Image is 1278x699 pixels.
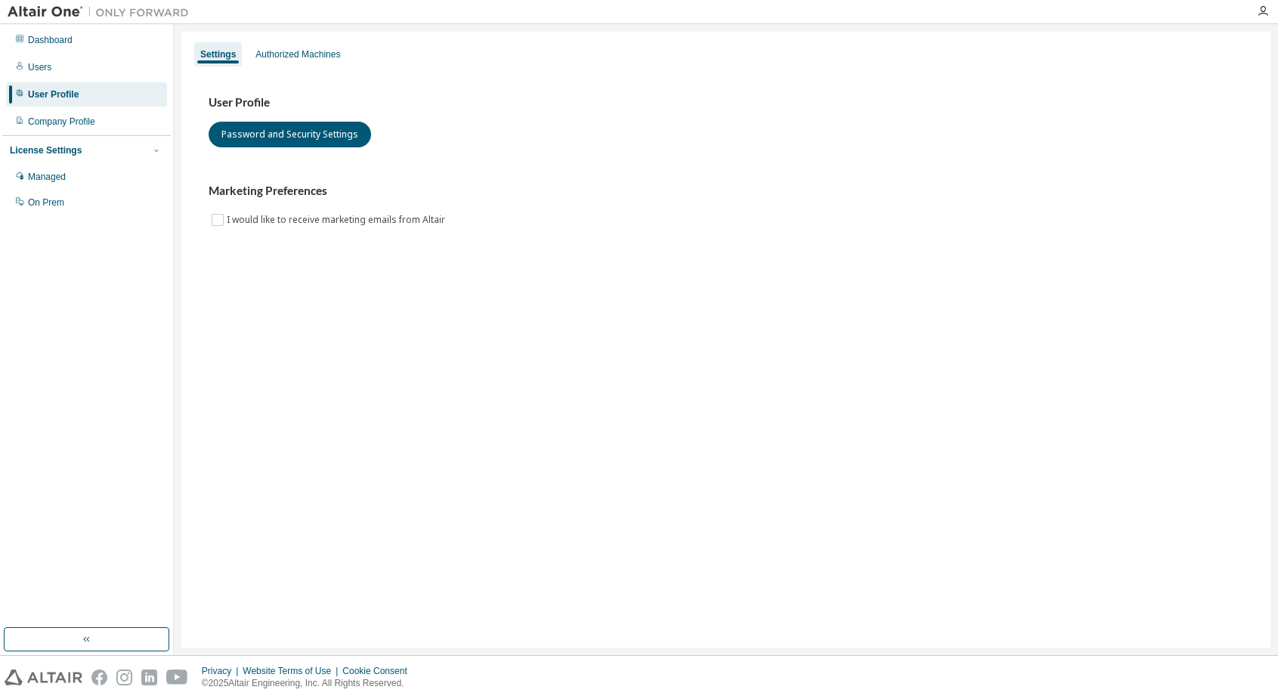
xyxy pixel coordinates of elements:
[28,61,51,73] div: Users
[28,171,66,183] div: Managed
[28,116,95,128] div: Company Profile
[209,95,1243,110] h3: User Profile
[227,211,448,229] label: I would like to receive marketing emails from Altair
[10,144,82,156] div: License Settings
[202,677,416,690] p: © 2025 Altair Engineering, Inc. All Rights Reserved.
[141,670,157,685] img: linkedin.svg
[200,48,236,60] div: Settings
[116,670,132,685] img: instagram.svg
[243,665,342,677] div: Website Terms of Use
[28,34,73,46] div: Dashboard
[28,88,79,101] div: User Profile
[5,670,82,685] img: altair_logo.svg
[166,670,188,685] img: youtube.svg
[209,184,1243,199] h3: Marketing Preferences
[28,196,64,209] div: On Prem
[8,5,196,20] img: Altair One
[202,665,243,677] div: Privacy
[255,48,340,60] div: Authorized Machines
[209,122,371,147] button: Password and Security Settings
[91,670,107,685] img: facebook.svg
[342,665,416,677] div: Cookie Consent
